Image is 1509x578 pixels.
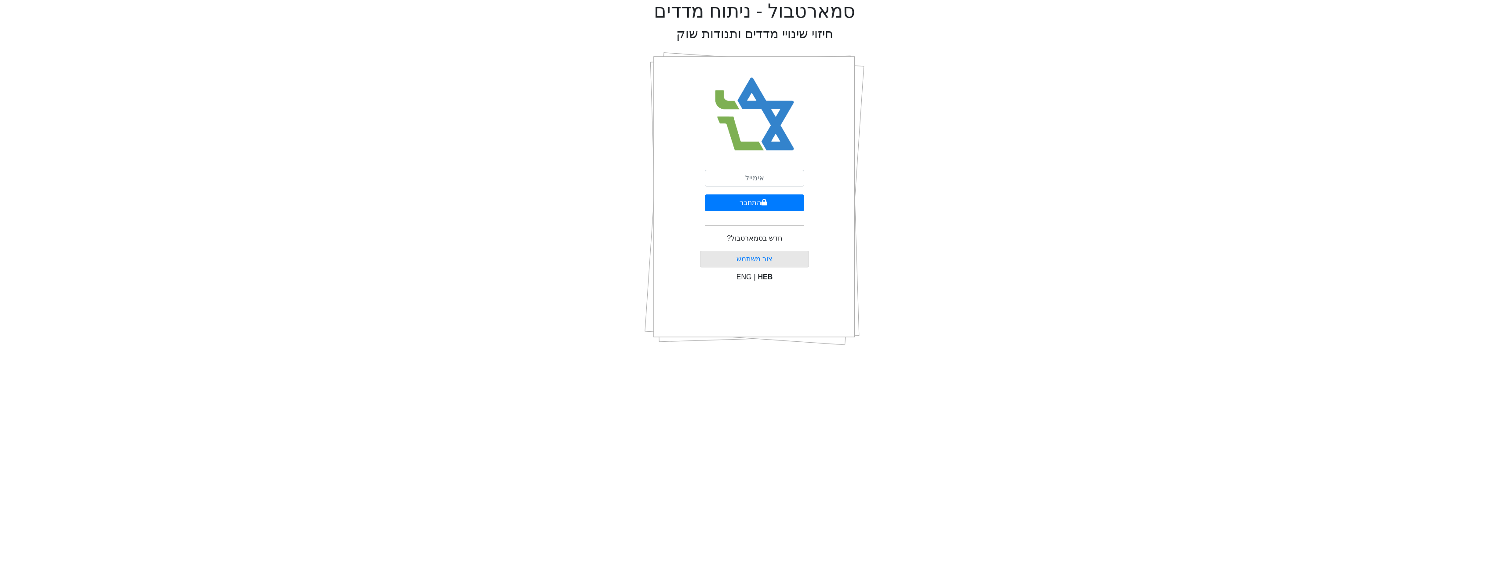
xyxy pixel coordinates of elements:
[754,273,755,281] span: |
[736,255,773,263] a: צור משתמש
[705,170,804,187] input: אימייל
[758,273,773,281] span: HEB
[700,251,809,267] button: צור משתמש
[727,233,782,244] p: חדש בסמארטבול?
[676,26,833,42] h2: חיזוי שינויי מדדים ותנודות שוק
[707,66,802,163] img: Smart Bull
[736,273,752,281] span: ENG
[705,194,804,211] button: התחבר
